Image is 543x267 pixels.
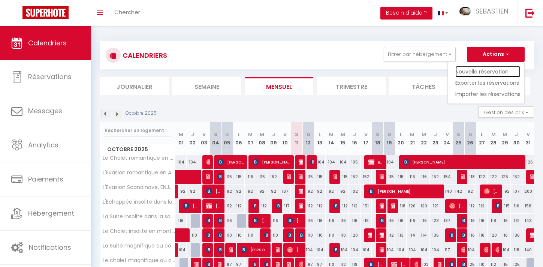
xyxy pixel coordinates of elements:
[299,228,302,242] span: [PERSON_NAME]
[407,228,418,242] div: 114
[102,228,177,234] span: Le Chalet insolite en montagne, ENJOY YOUR LIFE
[221,199,233,213] div: 112
[361,214,372,228] div: 119
[499,122,511,155] th: 29
[233,228,245,242] div: 110
[461,213,465,228] span: [PERSON_NAME]
[221,170,233,184] div: 115
[488,122,499,155] th: 28
[488,170,499,184] div: 122
[511,243,522,257] div: 118
[326,214,337,228] div: 116
[380,199,383,213] span: [PERSON_NAME]
[175,243,187,257] div: 104
[218,155,245,169] span: [PERSON_NAME] de alcantara
[522,243,534,257] div: 140
[455,88,521,100] a: Importer les réservations
[299,169,302,184] span: [PERSON_NAME]
[368,228,372,242] span: [PERSON_NAME]
[314,184,326,198] div: 92
[522,214,534,228] div: 143
[499,243,511,257] div: 104
[187,184,198,198] div: 92
[391,199,395,213] span: [PERSON_NAME]
[418,170,430,184] div: 116
[302,199,314,213] div: 112
[422,131,426,138] abbr: M
[407,243,418,257] div: 104
[337,184,349,198] div: 92
[407,199,418,213] div: 120
[453,184,465,198] div: 142
[441,122,453,155] th: 24
[464,184,476,198] div: 92
[453,122,465,155] th: 25
[256,170,268,184] div: 115
[418,228,430,242] div: 114
[326,122,337,155] th: 14
[430,170,441,184] div: 152
[102,155,177,161] span: Le Chalet romantique en montagne, ENJOY YOUR LIFE
[380,243,383,257] span: Booking #135163
[334,199,337,213] span: [PERSON_NAME]
[418,243,430,257] div: 104
[233,122,245,155] th: 06
[349,243,361,257] div: 104
[302,214,314,228] div: 116
[418,214,430,228] div: 116
[395,214,407,228] div: 116
[276,243,280,257] span: [PERSON_NAME]
[238,131,240,138] abbr: L
[449,228,453,242] span: Avi [PERSON_NAME]
[511,214,522,228] div: 131
[233,199,245,213] div: 112
[488,228,499,242] div: 120
[361,199,372,213] div: 151
[499,184,511,198] div: 92
[241,243,268,257] span: [PERSON_NAME]
[175,243,179,257] a: [PERSON_NAME]
[314,170,326,184] div: 115
[299,155,302,169] span: [PERSON_NAME]
[28,174,63,184] span: Paiements
[126,110,157,117] p: Octobre 2025
[245,77,313,95] li: Mensuel
[337,155,349,169] div: 104
[337,170,349,184] div: 115
[368,184,442,198] span: [PERSON_NAME]
[476,228,488,242] div: 118
[100,144,175,155] span: Octobre 2025
[434,131,437,138] abbr: J
[28,140,58,150] span: Analytics
[210,122,221,155] th: 04
[455,66,521,77] a: Nouvelle réservation
[389,77,458,95] li: Tâches
[264,228,268,242] span: [PERSON_NAME]
[495,243,499,257] span: [PERSON_NAME]
[488,214,499,228] div: 118
[337,214,349,228] div: 116
[478,106,534,118] button: Gestion des prix
[175,214,187,228] div: 116
[287,169,291,184] span: [PERSON_NAME]
[187,122,198,155] th: 02
[446,131,449,138] abbr: V
[461,169,465,184] span: Victoria LE BRETON
[372,122,383,155] th: 18
[430,228,441,242] div: 136
[511,228,522,242] div: 136
[317,77,386,95] li: Trimestre
[102,184,177,190] span: L'Evasion Scandinave, ENJOY YOUR LIFE
[183,199,199,213] span: [PERSON_NAME]
[276,199,280,213] span: [PERSON_NAME]
[407,214,418,228] div: 116
[361,122,372,155] th: 17
[499,228,511,242] div: 116
[337,228,349,242] div: 110
[225,131,229,138] abbr: D
[349,199,361,213] div: 112
[253,199,256,213] span: Ophelie Billon
[233,170,245,184] div: 115
[511,170,522,184] div: 152
[253,213,268,228] span: [PERSON_NAME]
